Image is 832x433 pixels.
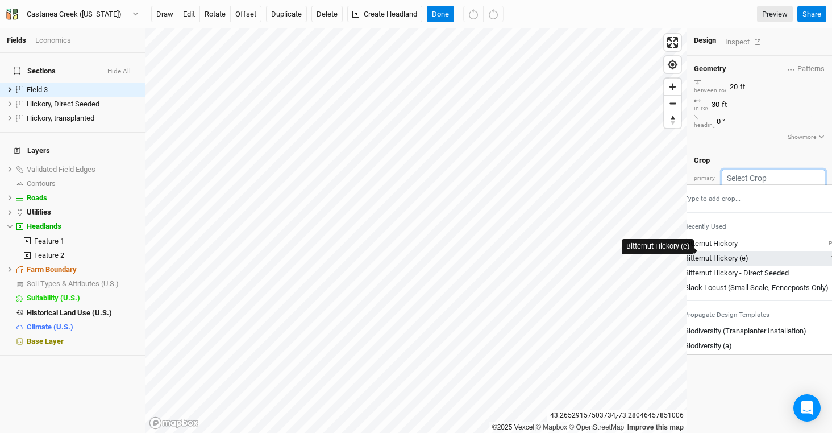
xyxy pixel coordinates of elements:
[492,422,684,433] div: |
[664,112,681,128] button: Reset bearing to north
[27,100,138,109] div: Hickory, Direct Seeded
[27,294,138,303] div: Suitability (U.S.)
[694,35,716,46] div: Design
[34,237,138,246] div: Feature 1
[7,36,26,44] a: Fields
[788,63,825,75] span: Patterns
[27,279,119,288] span: Soil Types & Attributes (U.S.)
[27,222,138,231] div: Headlands
[787,63,825,75] button: Patterns
[27,279,138,288] div: Soil Types & Attributes (U.S.)
[27,193,47,202] span: Roads
[27,308,138,317] div: Historical Land Use (U.S.)
[27,179,56,188] span: Contours
[664,34,681,51] button: Enter fullscreen
[684,341,732,351] div: Biodiversity (a)
[311,6,343,23] button: Delete
[27,265,138,274] div: Farm Boundary
[27,323,73,331] span: Climate (U.S.)
[145,28,687,433] canvas: Map
[684,283,829,293] div: Black Locust (Small Scale, Fenceposts Only)
[569,423,624,431] a: OpenStreetMap
[427,6,454,23] button: Done
[626,241,689,252] div: Bitternut Hickory (e)
[27,165,95,174] span: Validated Field Edges
[694,156,710,165] h4: Crop
[266,6,307,23] button: Duplicate
[694,80,729,95] div: between row
[14,67,56,76] span: Sections
[347,6,422,23] button: Create Headland
[27,9,122,20] div: Castanea Creek (Washington)
[149,416,199,430] a: Mapbox logo
[664,56,681,73] button: Find my location
[7,139,138,162] h4: Layers
[725,35,766,48] div: Inspect
[27,208,138,217] div: Utilities
[694,97,711,113] div: in row
[694,114,716,130] div: heading
[536,423,567,431] a: Mapbox
[6,8,139,20] button: Castanea Creek ([US_STATE])
[27,9,122,20] div: Castanea Creek ([US_STATE])
[483,6,504,23] button: Redo (^Z)
[27,100,99,108] span: Hickory, Direct Seeded
[27,193,138,203] div: Roads
[27,323,138,332] div: Climate (U.S.)
[27,85,48,94] span: Field 3
[34,237,64,245] span: Feature 1
[664,96,681,112] span: Zoom out
[684,326,806,336] div: Biodiversity (Transplanter Installation)
[664,112,681,128] span: Reset bearing to north
[27,308,112,317] span: Historical Land Use (U.S.)
[27,265,77,274] span: Farm Boundary
[230,6,261,23] button: offset
[27,114,94,122] span: Hickory, transplanted
[797,6,826,23] button: Share
[199,6,231,23] button: rotate
[787,132,825,142] button: Showmore
[34,251,64,259] span: Feature 2
[35,35,71,46] div: Economics
[27,294,80,302] span: Suitability (U.S.)
[684,253,748,263] div: Bitternut Hickory (e)
[107,68,131,76] button: Hide All
[463,6,484,23] button: Undo (^z)
[722,170,825,187] input: Select Crop
[627,423,684,431] a: Improve this map
[27,208,51,216] span: Utilities
[27,337,64,345] span: Base Layer
[694,64,726,73] h4: Geometry
[492,423,534,431] a: ©2025 Vexcel
[27,179,138,188] div: Contours
[684,268,789,278] div: Bitternut Hickory - Direct Seeded
[757,6,793,23] a: Preview
[27,337,138,346] div: Base Layer
[34,251,138,260] div: Feature 2
[27,165,138,174] div: Validated Field Edges
[684,238,738,249] div: Bitternut Hickory
[793,394,821,422] div: Open Intercom Messenger
[664,95,681,112] button: Zoom out
[27,85,138,94] div: Field 3
[664,79,681,95] button: Zoom in
[694,174,715,183] div: primary
[151,6,178,23] button: draw
[178,6,200,23] button: edit
[27,114,138,123] div: Hickory, transplanted
[547,410,687,422] div: 43.26529157503734 , -73.28046457851006
[27,222,61,230] span: Headlands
